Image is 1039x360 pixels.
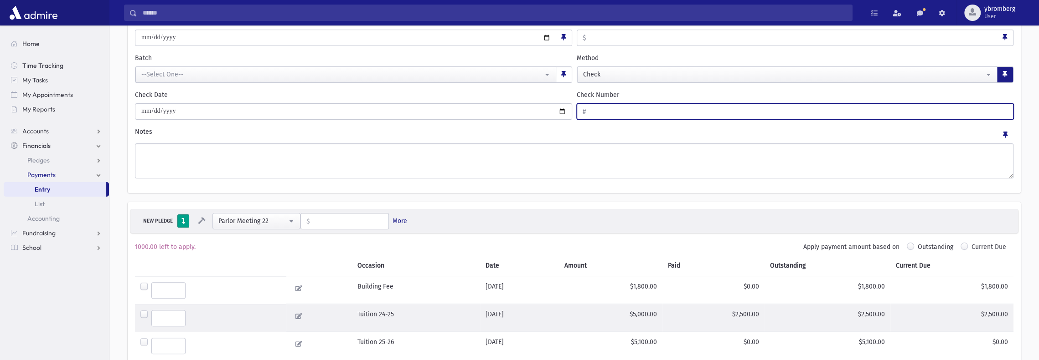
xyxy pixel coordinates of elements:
[135,66,556,83] button: --Select One--
[662,255,765,276] th: Paid
[765,255,890,276] th: Outstanding
[22,243,41,252] span: School
[4,226,109,240] a: Fundraising
[4,102,109,117] a: My Reports
[803,242,899,252] label: Apply payment amount based on
[4,182,106,197] a: Entry
[559,276,662,304] td: $1,800.00
[890,276,1013,304] td: $1,800.00
[4,124,109,138] a: Accounts
[27,171,56,179] span: Payments
[918,242,953,255] label: Outstanding
[765,304,890,332] td: $2,500.00
[890,304,1013,332] td: $2,500.00
[480,304,559,332] td: [DATE]
[22,229,56,237] span: Fundraising
[480,255,559,276] th: Date
[577,66,998,83] button: Check
[22,61,63,70] span: Time Tracking
[352,255,480,276] th: Occasion
[352,276,480,304] td: Building Fee
[4,87,109,102] a: My Appointments
[393,216,407,226] a: More
[135,53,152,63] label: Batch
[577,104,586,120] span: #
[35,200,45,208] span: List
[140,217,176,225] div: NEW PLEDGE
[22,105,55,113] span: My Reports
[972,242,1006,255] label: Current Due
[4,240,109,255] a: School
[22,142,51,150] span: Financials
[4,167,109,182] a: Payments
[352,332,480,360] td: Tuition 25-26
[480,276,559,304] td: [DATE]
[22,91,73,99] span: My Appointments
[4,58,109,73] a: Time Tracking
[7,4,60,22] img: AdmirePro
[559,332,662,360] td: $5,100.00
[22,76,48,84] span: My Tasks
[765,332,890,360] td: $5,100.00
[4,197,109,211] a: List
[135,242,196,252] label: 1000.00 left to apply.
[4,73,109,87] a: My Tasks
[559,255,662,276] th: Amount
[662,304,765,332] td: $2,500.00
[890,255,1013,276] th: Current Due
[4,211,109,226] a: Accounting
[480,332,559,360] td: [DATE]
[765,276,890,304] td: $1,800.00
[583,70,985,79] div: Check
[135,90,168,100] label: Check Date
[218,216,287,226] div: Parlor Meeting 22
[27,156,50,164] span: Pledges
[577,53,599,63] label: Method
[662,276,765,304] td: $0.00
[662,332,765,360] td: $0.00
[890,332,1013,360] td: $0.00
[301,213,310,230] span: $
[984,5,1015,13] span: ybromberg
[4,153,109,167] a: Pledges
[27,214,60,223] span: Accounting
[4,138,109,153] a: Financials
[577,30,586,46] span: $
[352,304,480,332] td: Tuition 24-25
[22,40,40,48] span: Home
[984,13,1015,20] span: User
[22,127,49,135] span: Accounts
[135,127,152,140] label: Notes
[212,213,300,229] button: Parlor Meeting 22
[577,90,619,100] label: Check Number
[137,5,852,21] input: Search
[35,185,50,193] span: Entry
[141,70,543,79] div: --Select One--
[559,304,662,332] td: $5,000.00
[4,36,109,51] a: Home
